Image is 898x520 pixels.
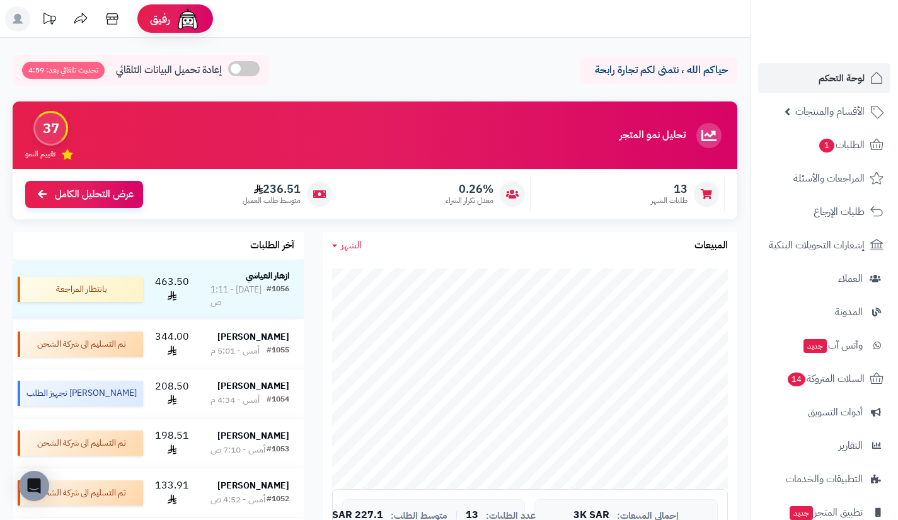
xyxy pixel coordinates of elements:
[793,170,865,187] span: المراجعات والأسئلة
[812,35,886,62] img: logo-2.png
[267,394,289,407] div: #1054
[210,494,265,506] div: أمس - 4:52 ص
[446,182,493,196] span: 0.26%
[786,470,863,488] span: التطبيقات والخدمات
[819,139,834,153] span: 1
[148,468,196,517] td: 133.91
[819,69,865,87] span: لوحة التحكم
[769,236,865,254] span: إشعارات التحويلات البنكية
[619,130,686,141] h3: تحليل نمو المتجر
[758,230,890,260] a: إشعارات التحويلات البنكية
[22,62,105,79] span: تحديث تلقائي بعد: 4:59
[148,369,196,419] td: 208.50
[651,195,688,206] span: طلبات الشهر
[758,130,890,160] a: الطلبات1
[446,195,493,206] span: معدل تكرار الشراء
[217,330,289,344] strong: [PERSON_NAME]
[18,381,143,406] div: [PERSON_NAME] تجهيز الطلب
[835,303,863,321] span: المدونة
[148,419,196,468] td: 198.51
[808,403,863,421] span: أدوات التسويق
[148,260,196,319] td: 463.50
[18,480,143,506] div: تم التسليم الى شركة الشحن
[803,339,827,353] span: جديد
[217,429,289,442] strong: [PERSON_NAME]
[210,444,265,456] div: أمس - 7:10 ص
[758,197,890,227] a: طلبات الإرجاع
[758,263,890,294] a: العملاء
[786,370,865,388] span: السلات المتروكة
[175,6,200,32] img: ai-face.png
[217,379,289,393] strong: [PERSON_NAME]
[758,364,890,394] a: السلات المتروكة14
[758,397,890,427] a: أدوات التسويق
[455,511,458,520] span: |
[758,464,890,494] a: التطبيقات والخدمات
[267,494,289,506] div: #1052
[55,187,134,202] span: عرض التحليل الكامل
[758,163,890,194] a: المراجعات والأسئلة
[589,63,728,78] p: حياكم الله ، نتمنى لكم تجارة رابحة
[18,430,143,456] div: تم التسليم الى شركة الشحن
[210,345,260,357] div: أمس - 5:01 م
[267,284,289,309] div: #1056
[243,182,301,196] span: 236.51
[246,269,289,282] strong: ازهار العياشي
[651,182,688,196] span: 13
[818,136,865,154] span: الطلبات
[116,63,222,78] span: إعادة تحميل البيانات التلقائي
[33,6,65,35] a: تحديثات المنصة
[802,337,863,354] span: وآتس آب
[243,195,301,206] span: متوسط طلب العميل
[150,11,170,26] span: رفيق
[758,330,890,361] a: وآتس آبجديد
[814,203,865,221] span: طلبات الإرجاع
[148,320,196,369] td: 344.00
[18,277,143,302] div: بانتظار المراجعة
[267,444,289,456] div: #1053
[210,394,260,407] div: أمس - 4:34 م
[758,297,890,327] a: المدونة
[250,240,294,251] h3: آخر الطلبات
[795,103,865,120] span: الأقسام والمنتجات
[19,471,49,501] div: Open Intercom Messenger
[758,430,890,461] a: التقارير
[839,437,863,454] span: التقارير
[341,238,362,253] span: الشهر
[332,238,362,253] a: الشهر
[267,345,289,357] div: #1055
[758,63,890,93] a: لوحة التحكم
[25,181,143,208] a: عرض التحليل الكامل
[790,506,813,520] span: جديد
[788,373,805,386] span: 14
[25,149,55,159] span: تقييم النمو
[838,270,863,287] span: العملاء
[694,240,728,251] h3: المبيعات
[210,284,266,309] div: [DATE] - 1:11 ص
[217,479,289,492] strong: [PERSON_NAME]
[18,332,143,357] div: تم التسليم الى شركة الشحن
